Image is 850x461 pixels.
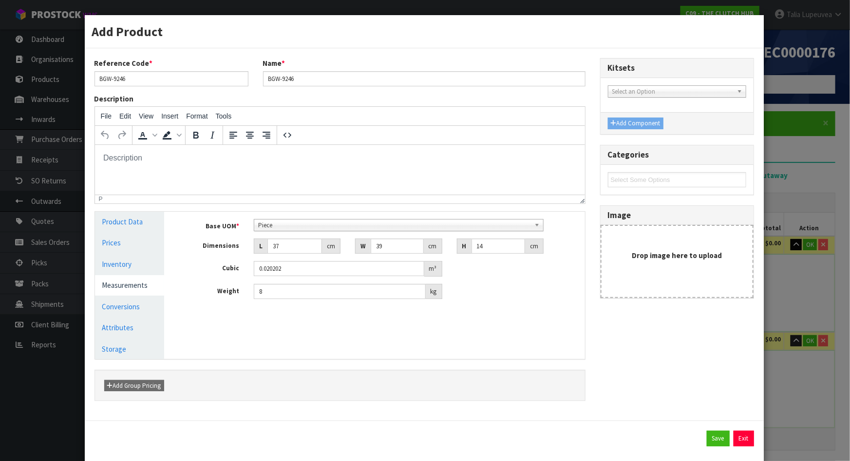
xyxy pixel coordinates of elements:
[462,242,467,250] strong: H
[267,239,322,254] input: Length
[525,239,544,254] div: cm
[179,239,246,251] label: Dimensions
[254,261,424,276] input: Cubic
[259,242,263,250] strong: L
[424,261,442,277] div: m³
[612,86,733,98] span: Select an Option
[179,261,246,273] label: Cubic
[104,380,164,392] button: Add Group Pricing
[97,127,113,143] button: Undo
[279,127,296,143] button: Source code
[608,118,663,129] button: Add Component
[95,233,165,253] a: Prices
[734,431,754,446] button: Exit
[179,219,246,231] label: Base UOM
[258,220,530,231] span: Piece
[371,239,423,254] input: Width
[101,112,112,120] span: File
[119,112,131,120] span: Edit
[608,63,746,73] h3: Kitsets
[186,112,208,120] span: Format
[95,297,165,317] a: Conversions
[95,339,165,359] a: Storage
[225,127,242,143] button: Align left
[95,318,165,338] a: Attributes
[134,127,159,143] div: Text color
[95,254,165,274] a: Inventory
[707,431,730,446] button: Save
[254,284,426,299] input: Weight
[426,284,442,300] div: kg
[608,211,746,220] h3: Image
[263,71,586,86] input: Name
[161,112,178,120] span: Insert
[188,127,204,143] button: Bold
[95,275,165,295] a: Measurements
[242,127,258,143] button: Align center
[179,284,246,296] label: Weight
[322,239,340,254] div: cm
[95,145,585,195] iframe: Rich Text Area. Press ALT-0 for help.
[424,239,442,254] div: cm
[94,71,248,86] input: Reference Code
[139,112,153,120] span: View
[92,22,756,40] h3: Add Product
[99,196,103,202] div: p
[632,251,722,260] strong: Drop image here to upload
[94,94,134,104] label: Description
[263,58,285,68] label: Name
[472,239,525,254] input: Height
[159,127,183,143] div: Background color
[360,242,366,250] strong: W
[94,58,153,68] label: Reference Code
[608,150,746,160] h3: Categories
[95,212,165,232] a: Product Data
[113,127,130,143] button: Redo
[204,127,221,143] button: Italic
[258,127,275,143] button: Align right
[577,195,585,203] div: Resize
[216,112,232,120] span: Tools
